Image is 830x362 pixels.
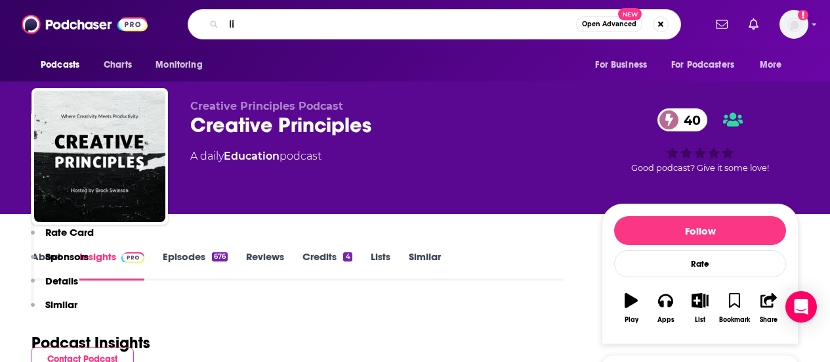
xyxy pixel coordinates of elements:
[45,250,89,263] p: Sponsors
[798,10,808,20] svg: Add a profile image
[719,316,750,324] div: Bookmark
[618,8,642,20] span: New
[752,284,786,332] button: Share
[409,250,441,281] a: Similar
[586,53,663,78] button: open menu
[657,316,674,324] div: Apps
[302,250,352,281] a: Credits4
[663,53,753,78] button: open menu
[614,284,648,332] button: Play
[717,284,751,332] button: Bookmark
[779,10,808,39] img: User Profile
[779,10,808,39] button: Show profile menu
[614,216,786,245] button: Follow
[625,316,638,324] div: Play
[188,9,681,39] div: Search podcasts, credits, & more...
[41,56,79,74] span: Podcasts
[34,91,165,222] img: Creative Principles
[657,108,707,131] a: 40
[246,250,284,281] a: Reviews
[595,56,647,74] span: For Business
[631,163,769,173] span: Good podcast? Give it some love!
[760,56,782,74] span: More
[31,298,77,323] button: Similar
[779,10,808,39] span: Logged in as AtriaBooks
[224,150,280,162] a: Education
[576,16,642,32] button: Open AdvancedNew
[751,53,799,78] button: open menu
[146,53,219,78] button: open menu
[22,12,148,37] img: Podchaser - Follow, Share and Rate Podcasts
[743,13,764,35] a: Show notifications dropdown
[31,275,78,299] button: Details
[602,100,799,181] div: 40Good podcast? Give it some love!
[190,148,322,164] div: A daily podcast
[371,250,390,281] a: Lists
[671,56,734,74] span: For Podcasters
[614,250,786,277] div: Rate
[45,275,78,287] p: Details
[104,56,132,74] span: Charts
[190,100,343,112] span: Creative Principles Podcast
[711,13,733,35] a: Show notifications dropdown
[648,284,682,332] button: Apps
[212,252,228,261] div: 676
[31,53,96,78] button: open menu
[95,53,140,78] a: Charts
[582,21,636,28] span: Open Advanced
[45,298,77,311] p: Similar
[224,14,576,35] input: Search podcasts, credits, & more...
[695,316,705,324] div: List
[156,56,202,74] span: Monitoring
[683,284,717,332] button: List
[31,250,89,275] button: Sponsors
[343,252,352,261] div: 4
[163,250,228,281] a: Episodes676
[785,291,817,323] div: Open Intercom Messenger
[671,108,707,131] span: 40
[760,316,778,324] div: Share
